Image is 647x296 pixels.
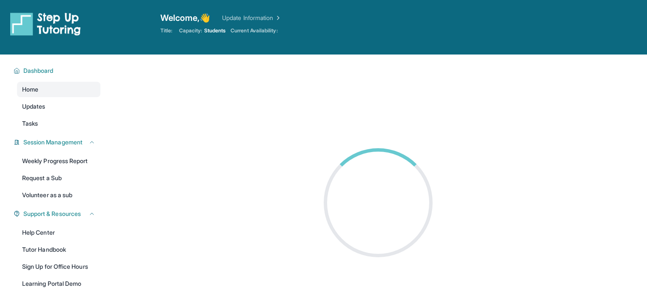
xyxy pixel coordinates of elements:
[20,210,95,218] button: Support & Resources
[20,66,95,75] button: Dashboard
[22,85,38,94] span: Home
[17,170,100,186] a: Request a Sub
[160,27,172,34] span: Title:
[23,138,83,147] span: Session Management
[17,187,100,203] a: Volunteer as a sub
[222,14,282,22] a: Update Information
[22,102,46,111] span: Updates
[17,82,100,97] a: Home
[273,14,282,22] img: Chevron Right
[160,12,211,24] span: Welcome, 👋
[17,225,100,240] a: Help Center
[23,210,81,218] span: Support & Resources
[10,12,81,36] img: logo
[17,153,100,169] a: Weekly Progress Report
[231,27,277,34] span: Current Availability:
[204,27,226,34] span: Students
[17,276,100,291] a: Learning Portal Demo
[20,138,95,147] button: Session Management
[23,66,54,75] span: Dashboard
[17,259,100,274] a: Sign Up for Office Hours
[22,119,38,128] span: Tasks
[179,27,202,34] span: Capacity:
[17,99,100,114] a: Updates
[17,116,100,131] a: Tasks
[17,242,100,257] a: Tutor Handbook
